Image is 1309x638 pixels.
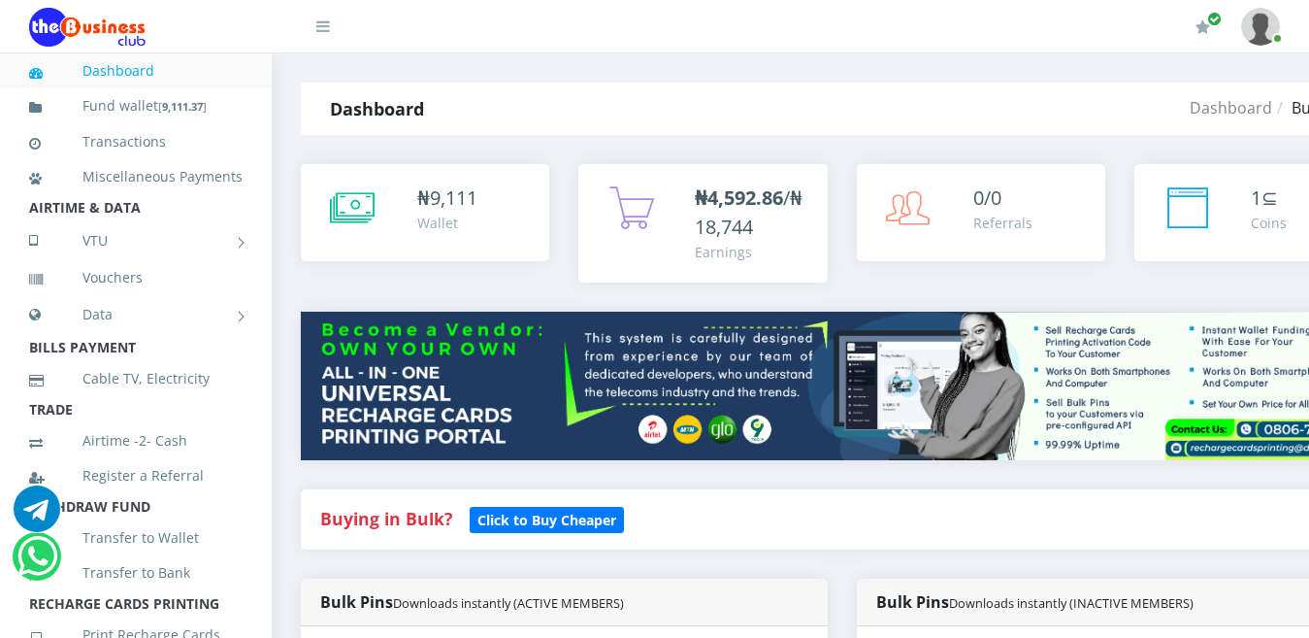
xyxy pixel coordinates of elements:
[417,213,477,233] div: Wallet
[320,591,624,613] strong: Bulk Pins
[17,548,57,580] a: Chat for support
[695,185,783,211] b: ₦4,592.86
[29,516,243,560] a: Transfer to Wallet
[876,591,1194,613] strong: Bulk Pins
[162,99,203,114] b: 9,111.37
[1207,12,1222,26] span: Renew/Upgrade Subscription
[29,356,243,401] a: Cable TV, Electricity
[417,184,477,213] div: ₦
[1190,97,1272,118] a: Dashboard
[973,213,1032,233] div: Referrals
[29,154,243,199] a: Miscellaneous Payments
[330,97,424,120] strong: Dashboard
[158,99,207,114] small: [ ]
[1195,19,1210,35] i: Renew/Upgrade Subscription
[29,84,243,129] a: Fund wallet[9,111.37]
[14,500,60,532] a: Chat for support
[1251,213,1287,233] div: Coins
[29,8,146,47] img: Logo
[29,453,243,498] a: Register a Referral
[29,49,243,93] a: Dashboard
[301,164,549,261] a: ₦9,111 Wallet
[973,185,1001,211] span: 0/0
[857,164,1105,261] a: 0/0 Referrals
[430,185,477,211] span: 9,111
[949,594,1194,612] small: Downloads instantly (INACTIVE MEMBERS)
[695,242,807,262] div: Earnings
[470,507,624,530] a: Click to Buy Cheaper
[320,507,452,530] strong: Buying in Bulk?
[29,217,243,265] a: VTU
[1251,185,1261,211] span: 1
[393,594,624,612] small: Downloads instantly (ACTIVE MEMBERS)
[477,511,616,529] b: Click to Buy Cheaper
[578,164,827,283] a: ₦4,592.86/₦18,744 Earnings
[1251,184,1287,213] div: ⊆
[695,185,802,240] span: /₦18,744
[29,255,243,300] a: Vouchers
[1241,8,1280,46] img: User
[29,551,243,595] a: Transfer to Bank
[29,119,243,164] a: Transactions
[29,419,243,463] a: Airtime -2- Cash
[29,290,243,339] a: Data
